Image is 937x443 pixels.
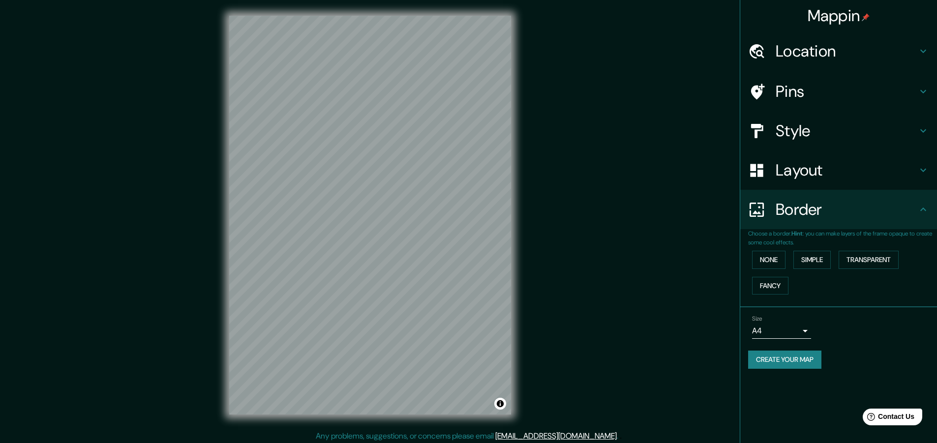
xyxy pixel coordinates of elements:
[748,351,821,369] button: Create your map
[793,251,831,269] button: Simple
[229,16,511,414] canvas: Map
[776,82,917,101] h4: Pins
[495,431,617,441] a: [EMAIL_ADDRESS][DOMAIN_NAME]
[752,315,762,323] label: Size
[740,190,937,229] div: Border
[862,13,870,21] img: pin-icon.png
[748,229,937,247] p: Choose a border. : you can make layers of the frame opaque to create some cool effects.
[776,41,917,61] h4: Location
[776,121,917,141] h4: Style
[740,150,937,190] div: Layout
[316,430,618,442] p: Any problems, suggestions, or concerns please email .
[620,430,622,442] div: .
[839,251,899,269] button: Transparent
[740,72,937,111] div: Pins
[776,200,917,219] h4: Border
[776,160,917,180] h4: Layout
[618,430,620,442] div: .
[849,405,926,432] iframe: Help widget launcher
[740,31,937,71] div: Location
[752,277,788,295] button: Fancy
[752,323,811,339] div: A4
[494,398,506,410] button: Toggle attribution
[752,251,786,269] button: None
[791,230,803,237] b: Hint
[740,111,937,150] div: Style
[808,6,870,26] h4: Mappin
